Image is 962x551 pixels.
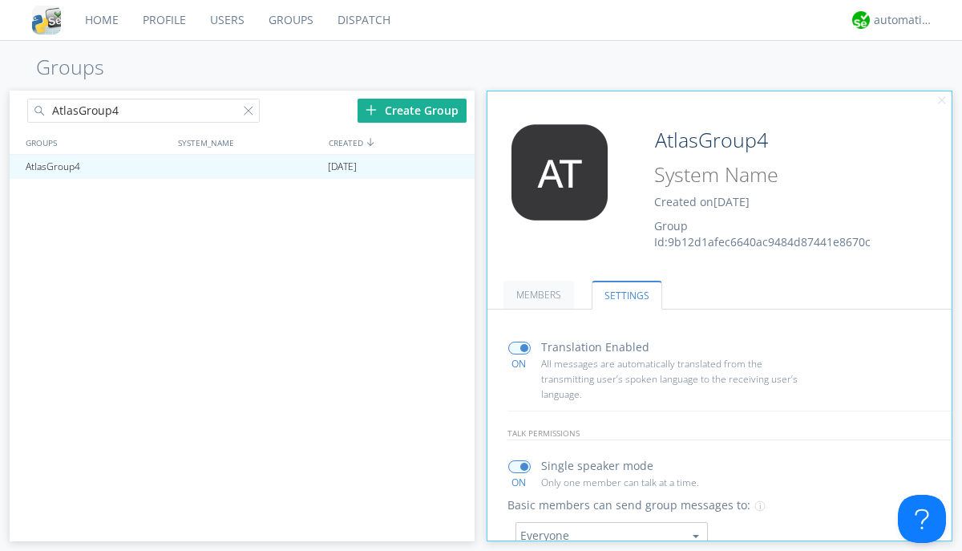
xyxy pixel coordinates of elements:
span: [DATE] [713,194,750,209]
button: Everyone [515,522,708,549]
input: System Name [649,160,907,190]
div: CREATED [325,131,476,154]
p: All messages are automatically translated from the transmitting user’s spoken language to the rec... [541,356,798,403]
p: Translation Enabled [541,338,649,356]
div: Create Group [358,99,467,123]
input: Group Name [649,124,907,156]
p: Only one member can talk at a time. [541,475,798,490]
img: 373638.png [499,124,620,221]
img: cancel.svg [936,95,948,107]
div: AtlasGroup4 [22,155,172,179]
iframe: Toggle Customer Support [898,495,946,543]
span: [DATE] [328,155,357,179]
p: talk permissions [507,427,952,440]
p: Single speaker mode [541,457,653,475]
span: Created on [654,194,750,209]
div: ON [501,476,537,489]
img: plus.svg [366,104,377,115]
a: SETTINGS [592,281,662,310]
div: automation+atlas [874,12,934,28]
span: Group Id: 9b12d1afec6640ac9484d87441e8670c [654,218,871,249]
input: Search groups [27,99,260,123]
img: cddb5a64eb264b2086981ab96f4c1ba7 [32,6,61,34]
div: GROUPS [22,131,170,154]
p: Basic members can send group messages to: [507,496,750,514]
a: MEMBERS [503,281,574,309]
div: ON [501,357,537,371]
img: d2d01cd9b4174d08988066c6d424eccd [852,11,870,29]
a: AtlasGroup4[DATE] [10,155,475,179]
div: SYSTEM_NAME [174,131,325,154]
